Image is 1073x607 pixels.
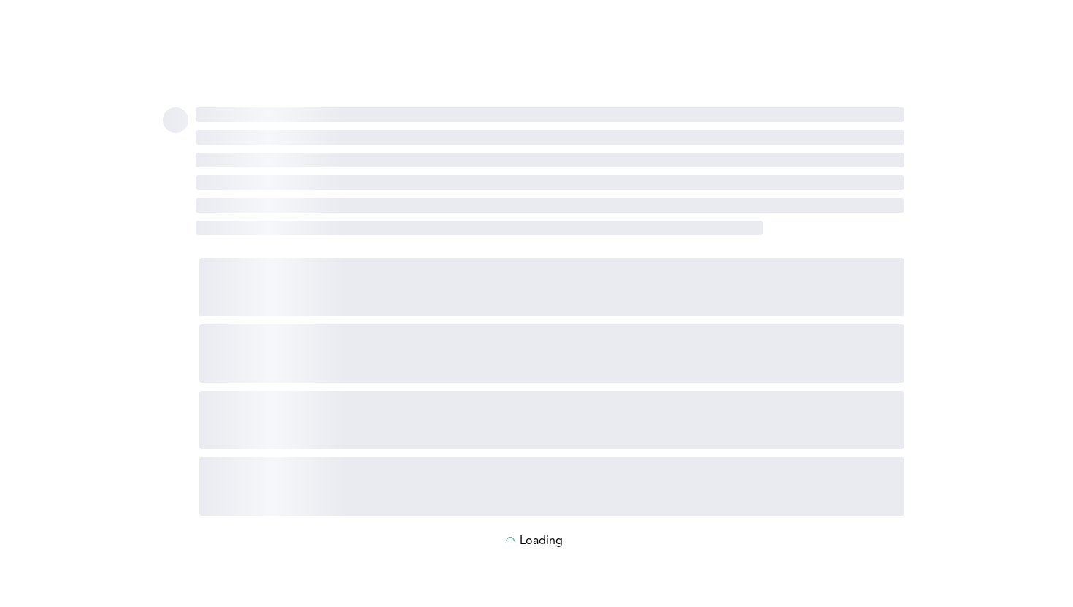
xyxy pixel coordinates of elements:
[196,130,904,145] span: ‌
[196,153,904,167] span: ‌
[199,391,904,449] span: ‌
[520,535,563,548] p: Loading
[199,324,904,383] span: ‌
[199,258,904,316] span: ‌
[196,107,904,122] span: ‌
[163,107,188,133] span: ‌
[196,198,904,213] span: ‌
[199,457,904,516] span: ‌
[196,221,763,235] span: ‌
[196,175,904,190] span: ‌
